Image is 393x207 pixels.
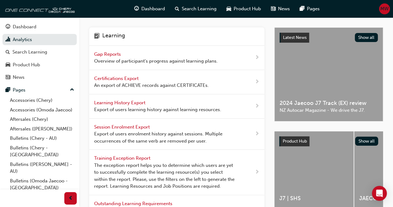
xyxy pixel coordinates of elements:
span: up-icon [70,86,74,94]
a: Dashboard [2,21,77,33]
span: Product Hub [234,5,261,12]
span: pages-icon [300,5,304,13]
a: guage-iconDashboard [129,2,170,15]
span: news-icon [271,5,276,13]
span: Product Hub [283,139,307,144]
a: Product HubShow all [279,136,378,146]
a: Product Hub [2,59,77,71]
span: Export of users learning history against learning resources. [94,106,221,113]
button: Pages [2,84,77,96]
span: Learning History Export [94,100,147,106]
span: prev-icon [68,195,73,202]
a: Certifications Export An export of ACHIEVE records against CERTIFICATEs.next-icon [89,70,264,94]
span: Training Exception Report [94,155,152,161]
a: search-iconSearch Learning [170,2,222,15]
a: Bulletins ([PERSON_NAME] - AU) [7,160,77,176]
span: Latest News [283,35,307,40]
span: Session Enrolment Export [94,124,151,130]
span: NZ Autocar Magazine - We drive the J7. [280,107,378,114]
div: Search Learning [12,49,47,56]
a: Search Learning [2,46,77,58]
span: learning-icon [94,32,100,40]
div: Dashboard [13,23,36,31]
span: guage-icon [6,24,10,30]
span: Export of users enrolment history against sessions. Multiple occurrences of the same verb are rem... [94,130,235,144]
div: Pages [13,87,25,94]
span: search-icon [175,5,179,13]
a: Learning History Export Export of users learning history against learning resources.next-icon [89,94,264,119]
span: Overview of participant's progress against learning plans. [94,58,218,65]
div: News [13,74,25,81]
div: Open Intercom Messenger [372,186,387,201]
a: Bulletins (Omoda Jaecoo - [GEOGRAPHIC_DATA]) [7,176,77,193]
span: car-icon [6,62,10,68]
a: Analytics [2,34,77,45]
button: Show all [355,33,378,42]
a: news-iconNews [266,2,295,15]
span: car-icon [226,5,231,13]
span: next-icon [255,130,259,138]
a: Latest NewsShow all [280,33,378,43]
span: The exception report helps you to determine which users are yet to successfully complete the lear... [94,162,235,190]
a: pages-iconPages [295,2,325,15]
button: MW [379,3,390,14]
span: chart-icon [6,37,10,43]
span: MW [380,5,389,12]
span: Dashboard [141,5,165,12]
a: Bulletins (Chery - AU) [7,134,77,143]
a: Training Exception Report The exception report helps you to determine which users are yet to succ... [89,150,264,195]
span: next-icon [255,168,259,176]
div: Product Hub [13,61,40,68]
span: Certifications Export [94,76,140,81]
span: 2024 Jaecoo J7 Track (EX) review [280,100,378,107]
span: J7 | SHS [279,195,349,202]
span: Search Learning [182,5,217,12]
a: Accessories (Omoda Jaecoo) [7,105,77,115]
span: Gap Reports [94,51,122,57]
a: Session Enrolment Export Export of users enrolment history against sessions. Multiple occurrences... [89,119,264,150]
button: Show all [355,137,378,146]
a: Aftersales ([PERSON_NAME]) [7,124,77,134]
a: Accessories (Chery) [7,96,77,105]
span: next-icon [255,54,259,62]
span: Outstanding Learning Requirements [94,201,174,206]
span: An export of ACHIEVE records against CERTIFICATEs. [94,82,209,89]
a: Latest NewsShow all2024 Jaecoo J7 Track (EX) reviewNZ Autocar Magazine - We drive the J7. [274,27,383,121]
span: pages-icon [6,87,10,93]
span: search-icon [6,49,10,55]
a: News [2,72,77,83]
a: Aftersales (Chery) [7,115,77,124]
span: news-icon [6,75,10,80]
a: Gap Reports Overview of participant's progress against learning plans.next-icon [89,46,264,70]
img: oneconnect [3,2,75,15]
h4: Learning [102,32,125,40]
span: News [278,5,290,12]
span: guage-icon [134,5,139,13]
a: car-iconProduct Hub [222,2,266,15]
a: Bulletins (Chery - [GEOGRAPHIC_DATA]) [7,143,77,160]
span: next-icon [255,102,259,110]
span: Pages [307,5,320,12]
span: next-icon [255,78,259,86]
button: DashboardAnalyticsSearch LearningProduct HubNews [2,20,77,84]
